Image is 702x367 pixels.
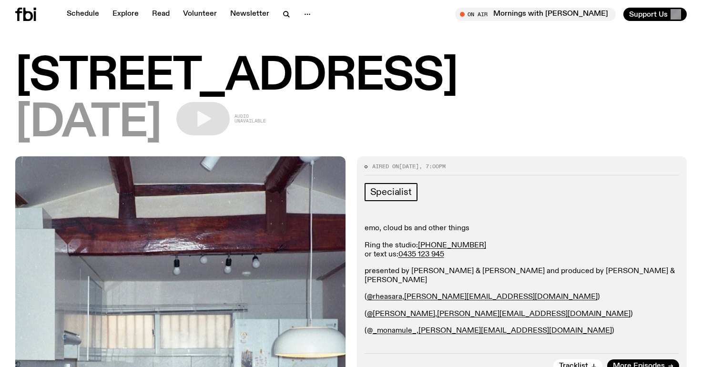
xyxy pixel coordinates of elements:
a: @[PERSON_NAME] [367,310,435,318]
a: Explore [107,8,144,21]
a: [PERSON_NAME][EMAIL_ADDRESS][DOMAIN_NAME] [405,344,598,351]
a: _monamule_ [373,327,417,335]
a: [PERSON_NAME][EMAIL_ADDRESS][DOMAIN_NAME] [437,310,631,318]
p: Ring the studio: or text us: [365,241,680,259]
a: [PERSON_NAME][EMAIL_ADDRESS][DOMAIN_NAME] [418,327,612,335]
span: [DATE] [15,102,161,145]
a: [PHONE_NUMBER] [418,242,486,249]
p: ( , ) [365,293,680,302]
span: Audio unavailable [234,114,266,123]
a: @rheasara [367,293,402,301]
a: Volunteer [177,8,223,21]
a: [PERSON_NAME][EMAIL_ADDRESS][DOMAIN_NAME] [404,293,598,301]
span: [DATE] [399,163,419,170]
a: Newsletter [224,8,275,21]
p: presented by [PERSON_NAME] & [PERSON_NAME] and produced by [PERSON_NAME] & [PERSON_NAME] [365,267,680,285]
button: On AirMornings with [PERSON_NAME] [455,8,616,21]
a: Schedule [61,8,105,21]
span: , 7:00pm [419,163,446,170]
h1: [STREET_ADDRESS] [15,55,687,98]
span: Aired on [372,163,399,170]
a: t0m4rt1n [373,344,403,351]
span: Support Us [629,10,668,19]
p: emo, cloud bs and other things [365,224,680,233]
span: Specialist [370,187,412,197]
p: ( , ) [365,310,680,319]
button: Support Us [623,8,687,21]
p: (@ , ) [365,326,680,336]
a: 0435 123 945 [398,251,444,258]
p: (@ , ) [365,343,680,352]
a: Read [146,8,175,21]
a: Specialist [365,183,417,201]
